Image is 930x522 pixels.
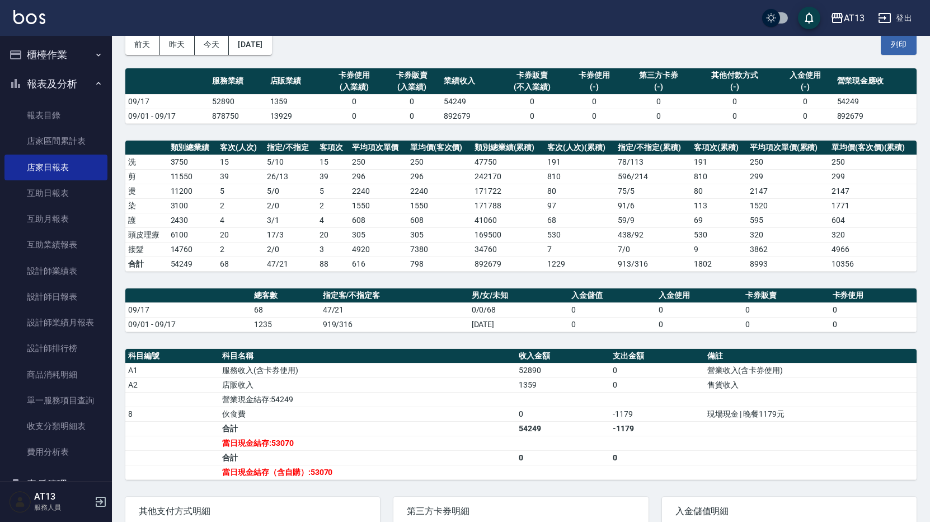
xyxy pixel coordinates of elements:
td: 69 [691,213,747,227]
td: 80 [691,184,747,198]
td: 服務收入(含卡券使用) [219,363,516,377]
td: 2147 [747,184,829,198]
td: 0 [776,94,834,109]
td: 171788 [472,198,545,213]
td: 0 [743,317,829,332]
a: 費用分析表 [4,439,107,465]
a: 店家日報表 [4,155,107,180]
a: 設計師日報表 [4,284,107,310]
th: 男/女/未知 [469,288,569,303]
td: 0 [610,377,704,392]
span: 入金儲值明細 [675,506,903,517]
div: (-) [626,81,691,93]
div: 卡券使用 [569,69,621,81]
td: 伙食費 [219,407,516,421]
td: A1 [125,363,219,377]
th: 客項次(累積) [691,141,747,155]
td: 438 / 92 [615,227,691,242]
button: AT13 [826,7,869,30]
th: 營業現金應收 [834,68,917,95]
td: 1235 [251,317,320,332]
td: 34760 [472,242,545,257]
td: 47/21 [264,257,317,271]
td: 燙 [125,184,168,198]
th: 卡券使用 [830,288,917,303]
div: (-) [569,81,621,93]
button: save [798,7,820,29]
td: 2430 [168,213,218,227]
td: 15 [317,155,349,169]
td: 2 [217,242,264,257]
td: 47750 [472,155,545,169]
td: 20 [317,227,349,242]
th: 店販業績 [267,68,326,95]
td: 595 [747,213,829,227]
button: 客戶管理 [4,470,107,499]
td: 296 [349,169,407,184]
td: 09/17 [125,302,251,317]
td: 合計 [219,421,516,436]
td: 97 [544,198,615,213]
div: (入業績) [328,81,381,93]
div: 其他付款方式 [697,69,773,81]
td: 0 [325,109,383,123]
td: 54249 [834,94,917,109]
td: 8 [125,407,219,421]
td: 320 [747,227,829,242]
td: 191 [691,155,747,169]
td: 7 / 0 [615,242,691,257]
a: 設計師排行榜 [4,335,107,361]
div: 入金使用 [779,69,832,81]
div: AT13 [844,11,865,25]
td: 15 [217,155,264,169]
a: 互助業績報表 [4,232,107,258]
td: -1179 [610,421,704,436]
td: 113 [691,198,747,213]
a: 店家區間累計表 [4,128,107,154]
td: 169500 [472,227,545,242]
td: 頭皮理療 [125,227,168,242]
td: 10356 [829,257,917,271]
table: a dense table [125,288,917,332]
td: 0 [610,363,704,377]
td: 26 / 13 [264,169,317,184]
td: A2 [125,377,219,392]
td: 0 [516,407,610,421]
td: 0 [830,302,917,317]
div: (不入業績) [502,81,563,93]
td: 20 [217,227,264,242]
td: 5 / 0 [264,184,317,198]
td: 305 [349,227,407,242]
td: 1550 [349,198,407,213]
td: 09/01 - 09/17 [125,317,251,332]
td: 75 / 5 [615,184,691,198]
td: 919/316 [320,317,469,332]
th: 科目名稱 [219,349,516,363]
p: 服務人員 [34,502,91,512]
td: 1802 [691,257,747,271]
td: 68 [251,302,320,317]
td: 91 / 6 [615,198,691,213]
td: 4920 [349,242,407,257]
th: 單均價(客次價)(累積) [829,141,917,155]
td: 0 [516,450,610,465]
th: 指定客/不指定客 [320,288,469,303]
td: 68 [217,257,264,271]
td: 1359 [516,377,610,392]
td: 13929 [267,109,326,123]
th: 備註 [704,349,917,363]
td: 78 / 113 [615,155,691,169]
td: 6100 [168,227,218,242]
td: 299 [747,169,829,184]
td: 0 [830,317,917,332]
td: 0 [566,109,624,123]
th: 業績收入 [441,68,499,95]
td: 14760 [168,242,218,257]
td: -1179 [610,407,704,421]
td: 1550 [407,198,472,213]
th: 入金儲值 [569,288,655,303]
td: 59 / 9 [615,213,691,227]
a: 設計師業績月報表 [4,310,107,335]
div: (-) [697,81,773,93]
th: 支出金額 [610,349,704,363]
